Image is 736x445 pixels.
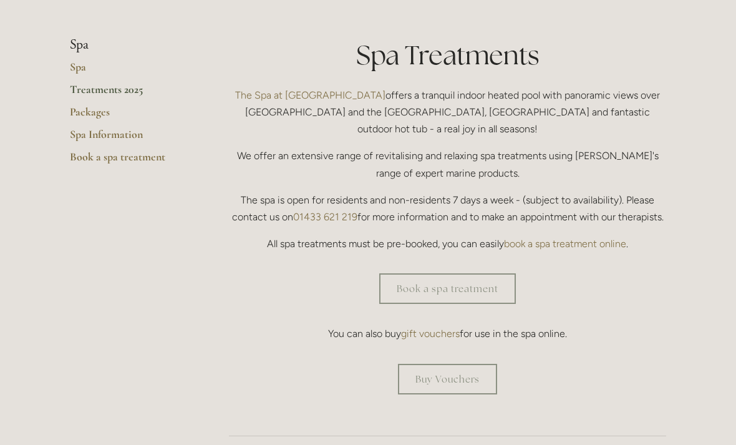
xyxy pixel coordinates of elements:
[401,328,460,340] a: gift vouchers
[293,211,357,223] a: 01433 621 219
[229,147,666,181] p: We offer an extensive range of revitalising and relaxing spa treatments using [PERSON_NAME]'s ran...
[70,150,189,172] a: Book a spa treatment
[229,192,666,225] p: The spa is open for residents and non-residents 7 days a week - (subject to availability). Please...
[229,87,666,138] p: offers a tranquil indoor heated pool with panoramic views over [GEOGRAPHIC_DATA] and the [GEOGRAP...
[70,82,189,105] a: Treatments 2025
[235,89,385,101] a: The Spa at [GEOGRAPHIC_DATA]
[229,235,666,252] p: All spa treatments must be pre-booked, you can easily .
[70,37,189,53] li: Spa
[398,364,497,394] a: Buy Vouchers
[70,105,189,127] a: Packages
[229,325,666,342] p: You can also buy for use in the spa online.
[229,37,666,74] h1: Spa Treatments
[379,273,516,304] a: Book a spa treatment
[70,127,189,150] a: Spa Information
[70,60,189,82] a: Spa
[504,238,626,250] a: book a spa treatment online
